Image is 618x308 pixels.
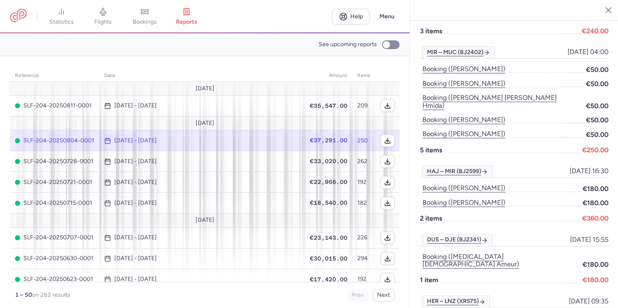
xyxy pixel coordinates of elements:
[586,101,608,111] span: €50.00
[569,298,608,305] span: [DATE] 09:35
[586,65,608,75] span: €50.00
[372,289,394,301] button: Next
[420,145,608,155] p: 5 items
[583,275,608,285] span: €180.00
[310,234,347,241] span: €23,143.00
[352,193,375,214] td: 182
[310,199,347,206] span: €18,540.00
[310,158,347,164] span: €33,020.00
[570,236,608,243] span: [DATE] 15:55
[99,70,305,82] th: date
[352,151,375,172] td: 262
[352,70,375,82] th: items
[570,167,608,175] span: [DATE] 16:30
[114,234,157,241] time: [DATE] - [DATE]
[420,92,583,111] button: Booking ([PERSON_NAME] [PERSON_NAME] hmida)
[15,158,94,165] span: SLF-204-20250728-0001
[422,233,492,246] a: DUS – DJE (BJ2341)
[15,234,94,241] span: SLF-204-20250707-0001
[124,7,166,26] a: bookings
[422,165,492,178] a: HAJ – MIR (BJ2599)
[420,26,608,36] p: 3 items
[15,276,94,283] span: SLF-204-20250623-0001
[176,18,197,26] span: reports
[422,46,495,59] a: MIR – MUC (BJ2402)
[420,114,508,125] button: Booking ([PERSON_NAME])
[310,137,347,144] span: €37,291.00
[114,276,157,283] time: [DATE] - [DATE]
[420,251,579,270] button: Booking ([MEDICAL_DATA] [DEMOGRAPHIC_DATA] ameur)
[582,145,608,155] span: €250.00
[10,9,27,24] a: CitizenPlane red outlined logo
[332,9,369,25] a: Help
[310,102,347,109] span: €35,547.00
[586,79,608,89] span: €50.00
[352,172,375,193] td: 192
[420,183,508,194] button: Booking ([PERSON_NAME])
[40,7,82,26] a: statistics
[15,179,94,186] span: SLF-204-20250721-0001
[352,130,375,151] td: 250
[94,18,112,26] span: flights
[586,129,608,140] span: €50.00
[352,248,375,269] td: 294
[319,41,377,48] span: See upcoming reports
[133,18,157,26] span: bookings
[583,198,608,208] span: €180.00
[82,7,124,26] a: flights
[586,115,608,125] span: €50.00
[114,200,157,206] time: [DATE] - [DATE]
[420,129,508,139] button: Booking ([PERSON_NAME])
[583,184,608,194] span: €180.00
[15,255,94,262] span: SLF-204-20250630-0001
[420,78,508,89] button: Booking ([PERSON_NAME])
[420,275,608,285] p: 1 item
[305,70,352,82] th: amount
[114,179,157,186] time: [DATE] - [DATE]
[310,179,347,185] span: €22,966.00
[583,259,608,270] span: €180.00
[420,197,508,208] button: Booking ([PERSON_NAME])
[15,102,94,109] span: SLF-204-20250811-0001
[196,217,214,224] span: [DATE]
[15,200,94,206] span: SLF-204-20250715-0001
[15,291,32,298] strong: 1 – 50
[196,85,214,92] span: [DATE]
[420,213,608,224] p: 2 items
[32,291,70,298] span: on 282 results
[310,255,347,262] span: €30,015.00
[420,64,508,75] button: Booking ([PERSON_NAME])
[310,276,347,283] span: €17,420.00
[422,295,490,308] a: HER – LNZ (XR575)
[582,213,608,224] span: €360.00
[15,137,94,144] span: SLF-204-20250804-0001
[374,9,399,25] button: Menu
[10,70,99,82] th: reference
[114,137,157,144] time: [DATE] - [DATE]
[352,227,375,248] td: 226
[49,18,74,26] span: statistics
[350,13,363,20] span: Help
[582,26,608,36] span: €240.00
[568,48,608,56] span: [DATE] 04:00
[166,7,207,26] a: reports
[347,289,369,301] button: Prev.
[352,269,375,290] td: 192
[196,120,214,127] span: [DATE]
[352,95,375,116] td: 209
[114,255,157,262] time: [DATE] - [DATE]
[114,102,157,109] time: [DATE] - [DATE]
[114,158,157,165] time: [DATE] - [DATE]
